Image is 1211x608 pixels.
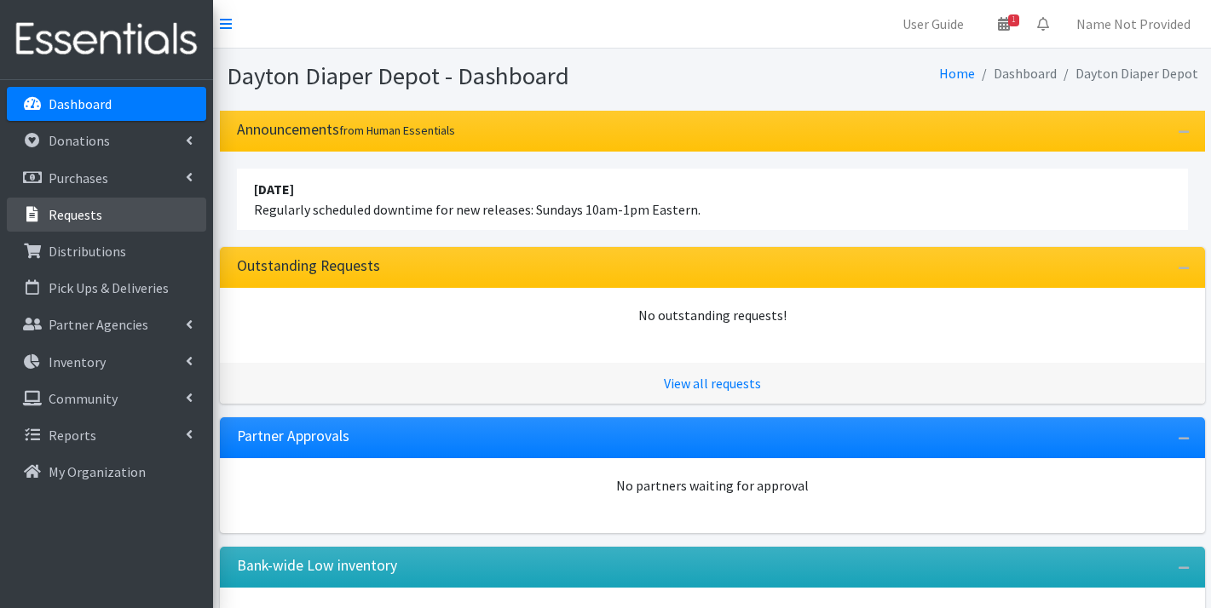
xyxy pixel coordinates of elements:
a: Purchases [7,161,206,195]
h3: Bank-wide Low inventory [237,557,397,575]
a: Donations [7,123,206,158]
p: My Organization [49,463,146,480]
a: User Guide [889,7,977,41]
div: No outstanding requests! [237,305,1188,325]
p: Partner Agencies [49,316,148,333]
p: Donations [49,132,110,149]
a: My Organization [7,455,206,489]
li: Dayton Diaper Depot [1057,61,1198,86]
a: Reports [7,418,206,452]
a: Inventory [7,345,206,379]
a: Home [939,65,975,82]
a: Community [7,381,206,416]
li: Dashboard [975,61,1057,86]
p: Purchases [49,169,108,186]
a: Dashboard [7,87,206,121]
a: Pick Ups & Deliveries [7,271,206,305]
img: HumanEssentials [7,11,206,68]
p: Requests [49,206,102,223]
p: Pick Ups & Deliveries [49,279,169,296]
h3: Partner Approvals [237,427,349,445]
a: Requests [7,198,206,232]
span: 1 [1008,14,1019,26]
div: No partners waiting for approval [237,475,1188,496]
a: Partner Agencies [7,307,206,341]
h1: Dayton Diaper Depot - Dashboard [227,61,706,91]
a: 1 [984,7,1024,41]
a: Distributions [7,234,206,268]
a: View all requests [664,375,761,392]
a: Name Not Provided [1063,7,1204,41]
p: Community [49,390,118,407]
p: Dashboard [49,95,112,112]
strong: [DATE] [254,181,294,198]
h3: Announcements [237,121,455,139]
p: Inventory [49,353,106,370]
p: Distributions [49,243,126,260]
p: Reports [49,427,96,444]
li: Regularly scheduled downtime for new releases: Sundays 10am-1pm Eastern. [237,169,1188,230]
h3: Outstanding Requests [237,257,380,275]
small: from Human Essentials [339,123,455,138]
